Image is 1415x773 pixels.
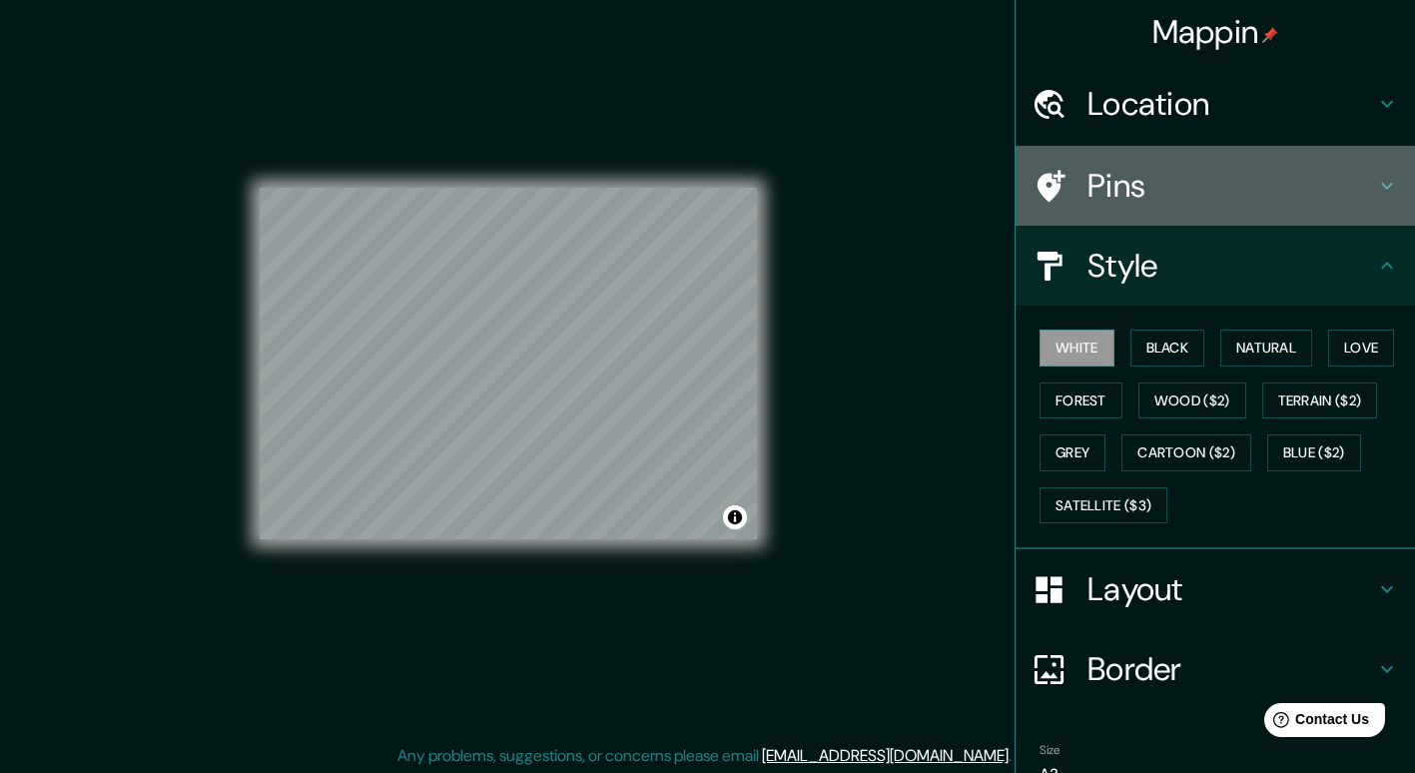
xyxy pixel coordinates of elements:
button: Wood ($2) [1138,383,1246,419]
h4: Mappin [1152,12,1279,52]
h4: Location [1087,84,1375,124]
canvas: Map [260,188,757,539]
div: Location [1016,64,1415,144]
label: Size [1040,742,1061,759]
button: Satellite ($3) [1040,487,1167,524]
iframe: Help widget launcher [1237,695,1393,751]
button: Toggle attribution [723,505,747,529]
h4: Pins [1087,166,1375,206]
button: Blue ($2) [1267,434,1361,471]
h4: Style [1087,246,1375,286]
h4: Border [1087,649,1375,689]
button: Love [1328,330,1394,367]
button: Forest [1040,383,1122,419]
button: Grey [1040,434,1105,471]
div: . [1012,744,1015,768]
div: Border [1016,629,1415,709]
div: Pins [1016,146,1415,226]
img: pin-icon.png [1262,27,1278,43]
div: Layout [1016,549,1415,629]
button: Black [1130,330,1205,367]
button: Natural [1220,330,1312,367]
div: Style [1016,226,1415,306]
a: [EMAIL_ADDRESS][DOMAIN_NAME] [762,745,1009,766]
h4: Layout [1087,569,1375,609]
button: Cartoon ($2) [1121,434,1251,471]
p: Any problems, suggestions, or concerns please email . [397,744,1012,768]
button: White [1040,330,1114,367]
button: Terrain ($2) [1262,383,1378,419]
